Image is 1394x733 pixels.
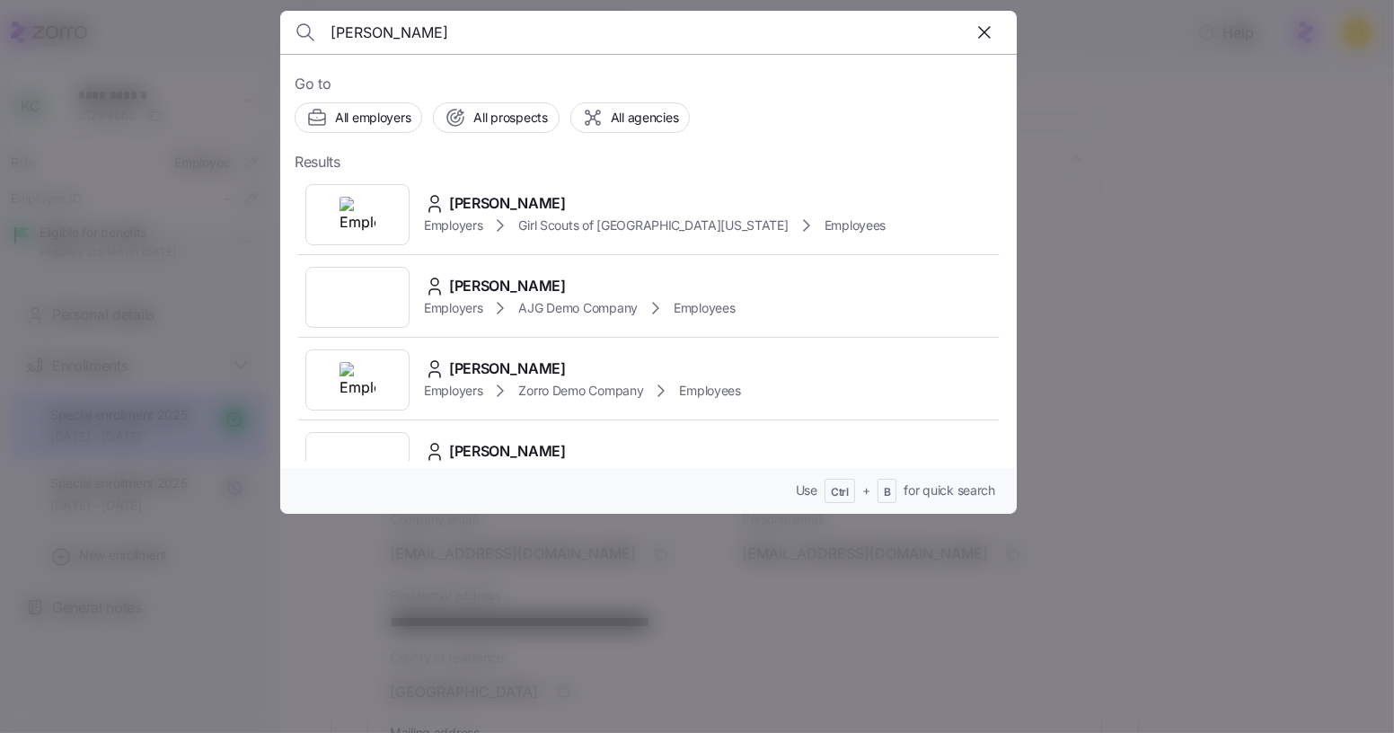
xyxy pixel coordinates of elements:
[424,382,482,400] span: Employers
[433,102,559,133] button: All prospects
[295,151,340,173] span: Results
[449,275,566,297] span: [PERSON_NAME]
[449,192,566,215] span: [PERSON_NAME]
[295,73,1002,95] span: Go to
[570,102,691,133] button: All agencies
[674,299,735,317] span: Employees
[831,485,849,500] span: Ctrl
[904,481,995,499] span: for quick search
[424,299,482,317] span: Employers
[473,109,547,127] span: All prospects
[449,440,566,463] span: [PERSON_NAME]
[518,382,643,400] span: Zorro Demo Company
[679,382,740,400] span: Employees
[295,102,422,133] button: All employers
[518,299,638,317] span: AJG Demo Company
[825,216,886,234] span: Employees
[340,197,375,233] img: Employer logo
[884,485,891,500] span: B
[796,481,817,499] span: Use
[862,481,870,499] span: +
[424,216,482,234] span: Employers
[518,216,788,234] span: Girl Scouts of [GEOGRAPHIC_DATA][US_STATE]
[449,358,566,380] span: [PERSON_NAME]
[340,362,375,398] img: Employer logo
[611,109,679,127] span: All agencies
[335,109,410,127] span: All employers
